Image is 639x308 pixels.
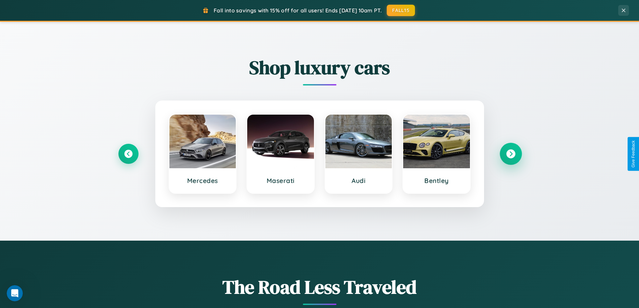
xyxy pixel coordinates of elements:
h2: Shop luxury cars [118,55,521,80]
span: Fall into savings with 15% off for all users! Ends [DATE] 10am PT. [214,7,382,14]
button: FALL15 [387,5,415,16]
div: Give Feedback [631,140,636,168]
h3: Maserati [254,177,307,185]
h3: Audi [332,177,385,185]
h1: The Road Less Traveled [118,274,521,300]
iframe: Intercom live chat [7,285,23,301]
h3: Mercedes [176,177,229,185]
h3: Bentley [410,177,463,185]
